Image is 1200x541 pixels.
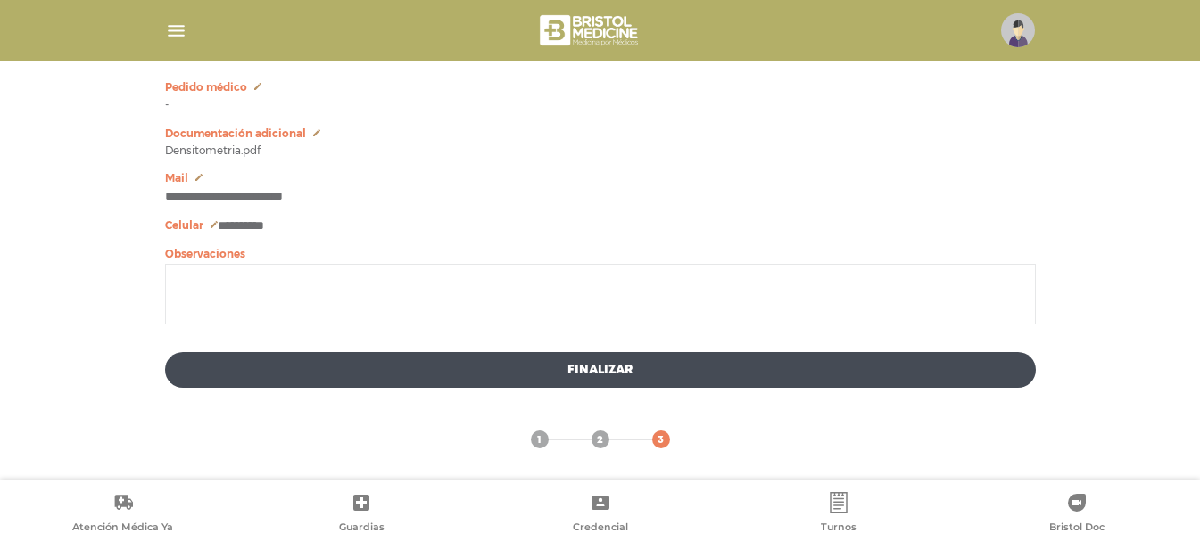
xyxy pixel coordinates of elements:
a: Credencial [481,492,719,537]
span: Documentación adicional [165,127,306,140]
img: Cober_menu-lines-white.svg [165,20,187,42]
span: Densitometria.pdf [165,145,261,156]
span: 1 [537,432,542,448]
a: Guardias [242,492,480,537]
span: Mail [165,172,188,184]
span: Credencial [573,521,628,537]
p: - [165,99,1036,111]
a: Bristol Doc [958,492,1196,537]
a: 1 [531,430,549,448]
a: 3 [652,430,670,448]
span: Bristol Doc [1049,521,1105,537]
span: 2 [597,432,603,448]
span: Celular [165,219,203,232]
a: 2 [592,430,609,448]
button: Finalizar [165,352,1036,388]
p: Observaciones [165,248,1036,260]
a: Atención Médica Ya [4,492,242,537]
span: 3 [658,432,664,448]
img: bristol-medicine-blanco.png [537,9,643,52]
span: Pedido médico [165,81,247,94]
span: Atención Médica Ya [72,521,173,537]
img: profile-placeholder.svg [1001,13,1035,47]
span: Turnos [821,521,857,537]
a: Turnos [719,492,957,537]
span: Guardias [339,521,385,537]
